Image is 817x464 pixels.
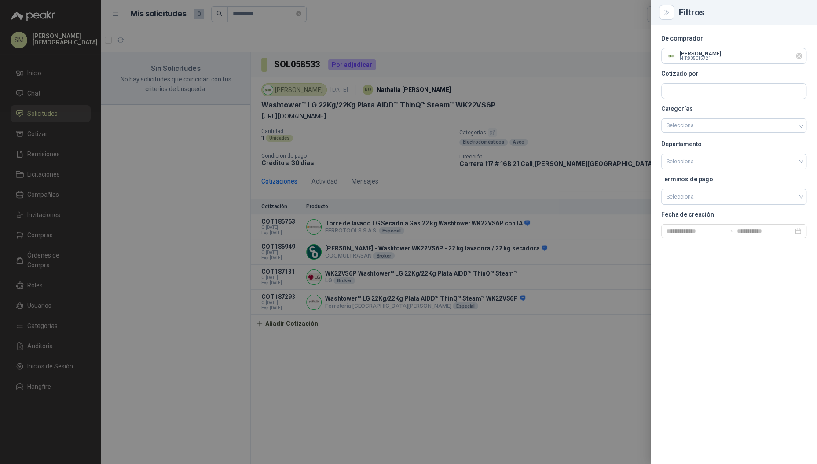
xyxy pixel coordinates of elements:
[726,228,733,235] span: to
[796,53,802,59] button: Limpiar
[661,36,806,41] p: De comprador
[661,141,806,147] p: Departamento
[661,71,806,76] p: Cotizado por
[726,228,733,235] span: swap-right
[661,7,672,18] button: Close
[661,177,806,182] p: Términos de pago
[679,8,806,17] div: Filtros
[661,106,806,111] p: Categorías
[661,212,806,217] p: Fecha de creación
